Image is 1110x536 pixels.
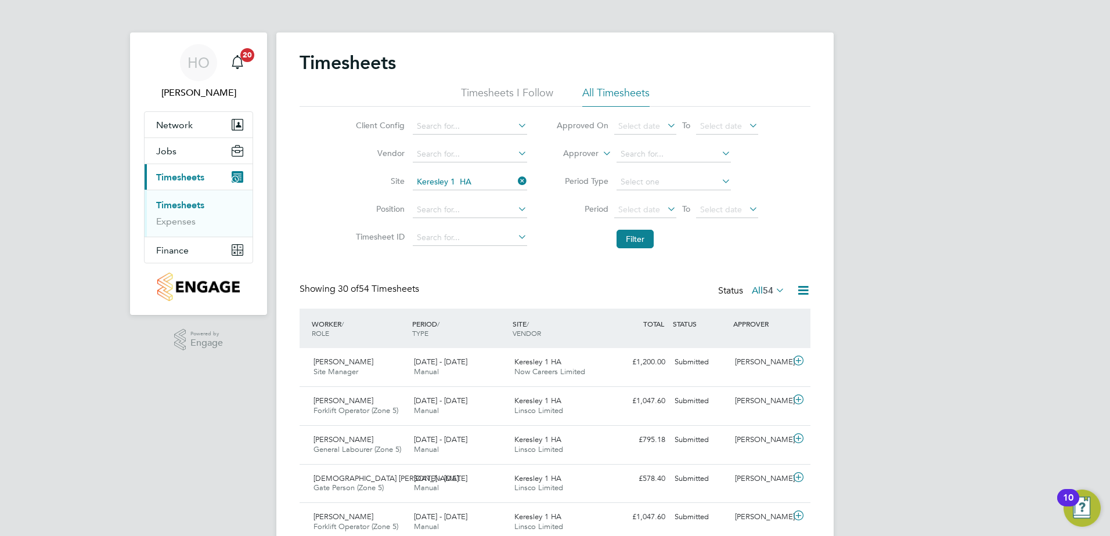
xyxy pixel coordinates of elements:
button: Filter [617,230,654,248]
span: General Labourer (Zone 5) [313,444,401,454]
span: VENDOR [513,328,541,338]
span: Keresley 1 HA [514,357,561,367]
div: Submitted [670,508,730,527]
span: Keresley 1 HA [514,396,561,405]
div: £795.18 [610,430,670,450]
div: £1,047.60 [610,508,670,527]
div: [PERSON_NAME] [730,353,791,372]
div: 10 [1063,498,1073,513]
label: Client Config [352,120,405,131]
div: Timesheets [145,190,253,237]
div: Submitted [670,469,730,488]
button: Finance [145,237,253,263]
span: Forklift Operator (Zone 5) [313,405,398,415]
span: Finance [156,245,189,256]
span: Linsco Limited [514,483,563,492]
div: Showing [300,283,421,295]
label: Vendor [352,148,405,158]
input: Search for... [413,230,527,246]
input: Search for... [617,146,731,162]
span: Manual [414,483,439,492]
input: Search for... [413,146,527,162]
span: 30 of [338,283,359,295]
span: ROLE [312,328,329,338]
span: Network [156,119,193,131]
span: Keresley 1 HA [514,434,561,444]
label: Position [352,204,405,214]
input: Search for... [413,118,527,135]
span: [PERSON_NAME] [313,512,373,521]
label: Site [352,176,405,186]
span: [DATE] - [DATE] [414,396,467,405]
li: All Timesheets [582,86,650,107]
span: [DATE] - [DATE] [414,434,467,444]
span: Manual [414,444,439,454]
a: 20 [226,44,249,81]
div: £1,200.00 [610,353,670,372]
span: Site Manager [313,367,358,376]
span: [PERSON_NAME] [313,434,373,444]
span: [PERSON_NAME] [313,357,373,367]
div: APPROVER [730,313,791,334]
span: [DATE] - [DATE] [414,357,467,367]
a: Go to home page [144,273,253,301]
span: Now Careers Limited [514,367,585,376]
a: Powered byEngage [174,329,224,351]
span: [DEMOGRAPHIC_DATA] [PERSON_NAME]… [313,473,466,483]
label: Approver [546,148,599,160]
span: [DATE] - [DATE] [414,512,467,521]
label: All [752,285,785,296]
span: Select date [700,121,742,131]
button: Jobs [145,138,253,164]
span: Manual [414,405,439,415]
span: Select date [618,121,660,131]
div: Submitted [670,430,730,450]
span: Linsco Limited [514,521,563,531]
input: Search for... [413,202,527,218]
input: Select one [617,174,731,190]
span: HO [188,55,210,70]
span: / [527,319,529,328]
nav: Main navigation [130,32,267,315]
a: Expenses [156,216,196,227]
span: Keresley 1 HA [514,512,561,521]
span: Engage [190,338,223,348]
div: Submitted [670,353,730,372]
span: 54 [763,285,773,296]
div: PERIOD [409,313,510,343]
span: Jobs [156,146,176,157]
span: TOTAL [643,319,664,328]
span: To [679,118,694,133]
img: countryside-properties-logo-retina.png [157,273,239,301]
span: [PERSON_NAME] [313,396,373,405]
span: Keresley 1 HA [514,473,561,483]
div: SITE [510,313,610,343]
a: Timesheets [156,200,204,211]
span: Forklift Operator (Zone 5) [313,521,398,531]
div: [PERSON_NAME] [730,508,791,527]
span: 20 [240,48,254,62]
label: Timesheet ID [352,231,405,242]
span: Timesheets [156,172,204,183]
button: Timesheets [145,164,253,190]
span: Harry Owen [144,86,253,100]
span: Select date [700,204,742,215]
span: [DATE] - [DATE] [414,473,467,483]
span: Powered by [190,329,223,339]
label: Period [556,204,608,214]
label: Approved On [556,120,608,131]
a: HO[PERSON_NAME] [144,44,253,100]
span: Manual [414,367,439,376]
span: TYPE [412,328,428,338]
div: £1,047.60 [610,392,670,411]
div: [PERSON_NAME] [730,430,791,450]
span: / [437,319,439,328]
span: Manual [414,521,439,531]
div: [PERSON_NAME] [730,392,791,411]
label: Period Type [556,176,608,186]
span: Gate Person (Zone 5) [313,483,384,492]
button: Open Resource Center, 10 new notifications [1064,490,1101,527]
span: / [341,319,344,328]
span: Select date [618,204,660,215]
div: Submitted [670,392,730,411]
